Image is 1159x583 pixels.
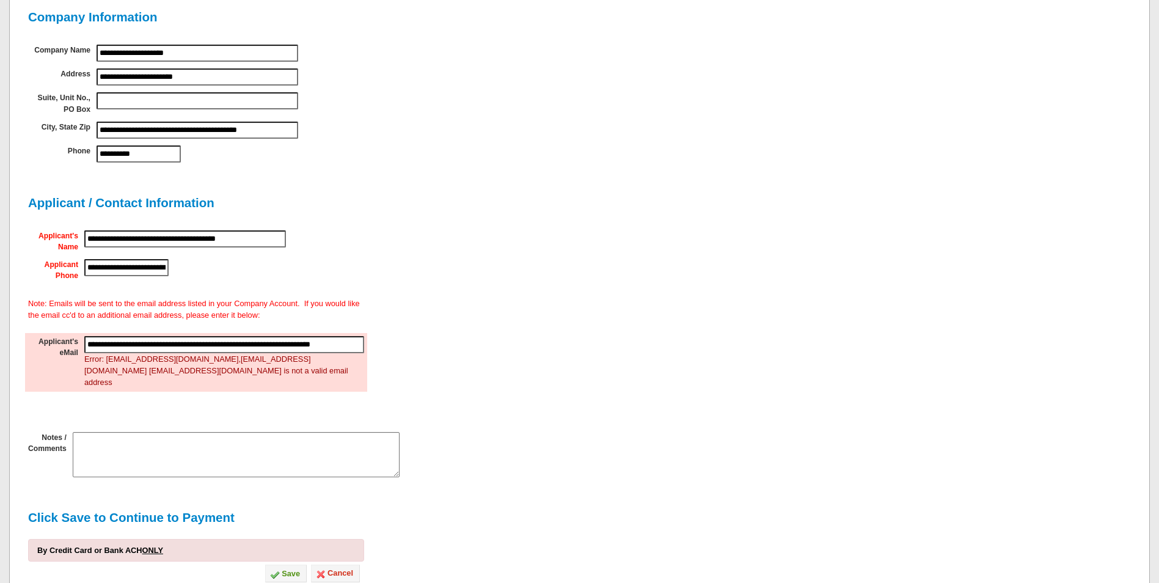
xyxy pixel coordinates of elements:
[38,232,78,251] label: Applicant's Name
[38,337,78,357] label: Applicant's eMail
[25,429,70,481] td: Notes / Comments
[28,299,360,320] span: Note: Emails will be sent to the email address listed in your Company Account. If you would like ...
[28,505,364,530] h2: Click Save to Continue to Payment
[34,46,90,54] label: Company Name
[37,546,163,555] b: By Credit Card or Bank ACH
[28,191,364,215] h2: Applicant / Contact Information
[42,123,90,131] label: City, State Zip
[84,354,348,387] font: Error: [EMAIL_ADDRESS][DOMAIN_NAME],[EMAIL_ADDRESS][DOMAIN_NAME] [EMAIL_ADDRESS][DOMAIN_NAME] is ...
[38,94,90,113] label: Suite, Unit No., PO Box
[142,546,163,555] u: ONLY
[311,565,360,583] a: Cancel
[60,70,90,78] label: Address
[45,260,78,280] label: Applicant Phone
[68,147,90,155] label: Phone
[265,565,307,582] button: Save
[28,5,364,29] h2: Company Information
